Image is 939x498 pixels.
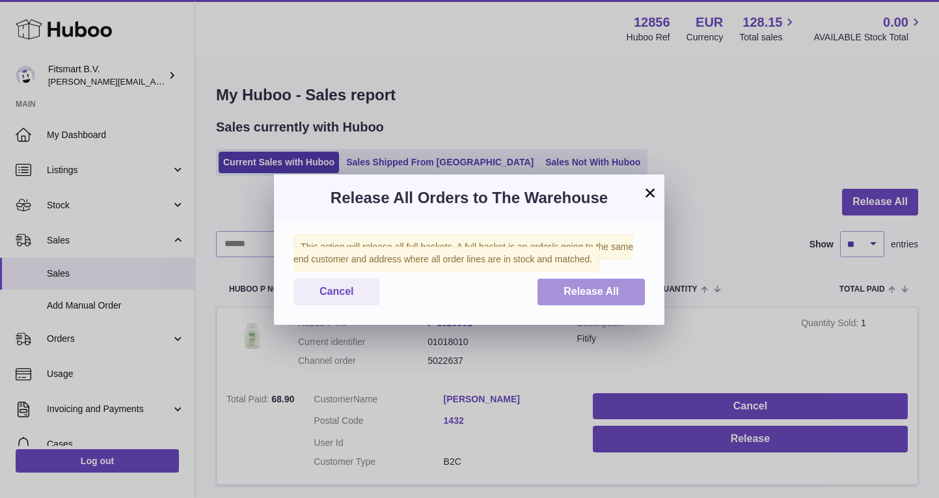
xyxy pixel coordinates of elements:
button: × [642,185,658,201]
button: Cancel [293,279,379,305]
span: This action will release all full baskets. A full basket is an order/s going to the same end cust... [293,234,633,271]
span: Release All [564,286,619,297]
span: Cancel [320,286,353,297]
button: Release All [538,279,645,305]
h3: Release All Orders to The Warehouse [293,187,645,208]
